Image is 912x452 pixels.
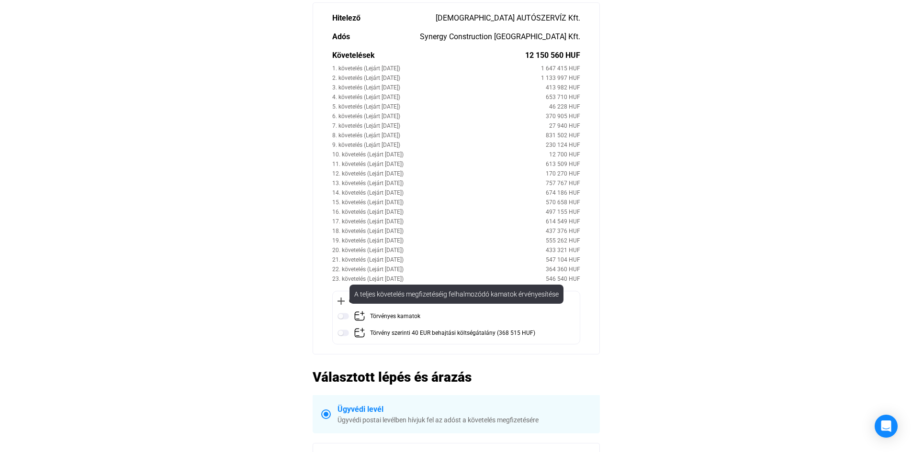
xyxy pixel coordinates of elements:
div: Ügyvédi postai levélben hívjuk fel az adóst a követelés megfizetésére [338,415,591,425]
div: 555 262 HUF [546,236,580,245]
div: 757 767 HUF [546,178,580,188]
div: 11. követelés (Lejárt [DATE]) [332,159,546,169]
div: 413 982 HUF [546,83,580,92]
div: 18. követelés (Lejárt [DATE]) [332,226,546,236]
div: 20. követelés (Lejárt [DATE]) [332,245,546,255]
div: 12. követelés (Lejárt [DATE]) [332,169,546,178]
div: 613 509 HUF [546,159,580,169]
div: 547 104 HUF [546,255,580,265]
div: 497 155 HUF [546,207,580,217]
div: 674 186 HUF [546,188,580,198]
div: 364 360 HUF [546,265,580,274]
div: 17. követelés (Lejárt [DATE]) [332,217,546,226]
div: [DEMOGRAPHIC_DATA] AUTÓSZERVÍZ Kft. [436,12,580,24]
div: 1. követelés (Lejárt [DATE]) [332,64,541,73]
div: 8. követelés (Lejárt [DATE]) [332,131,546,140]
img: plus-black [338,298,345,305]
div: 370 905 HUF [546,111,580,121]
div: 1 133 997 HUF [541,73,580,83]
div: 614 549 HUF [546,217,580,226]
div: 19. követelés (Lejárt [DATE]) [332,236,546,245]
img: toggle-off [338,310,349,322]
div: 653 710 HUF [546,92,580,102]
div: 46 228 HUF [549,102,580,111]
div: 570 658 HUF [546,198,580,207]
div: 12 150 560 HUF [525,50,580,61]
h2: Választott lépés és árazás [313,369,600,386]
div: 22. követelés (Lejárt [DATE]) [332,265,546,274]
div: 230 124 HUF [546,140,580,150]
div: 1 647 415 HUF [541,64,580,73]
div: 4. követelés (Lejárt [DATE]) [332,92,546,102]
div: 9. követelés (Lejárt [DATE]) [332,140,546,150]
div: Törvény szerinti 40 EUR behajtási költségátalány (368 515 HUF) [370,327,535,339]
div: 437 376 HUF [546,226,580,236]
div: Hitelező [332,12,436,24]
div: 12 700 HUF [549,150,580,159]
div: 15. követelés (Lejárt [DATE]) [332,198,546,207]
div: 16. követelés (Lejárt [DATE]) [332,207,546,217]
div: Open Intercom Messenger [875,415,898,438]
div: Követelések [332,50,525,61]
div: 433 321 HUF [546,245,580,255]
div: 21. követelés (Lejárt [DATE]) [332,255,546,265]
div: 7. követelés (Lejárt [DATE]) [332,121,549,131]
div: 5. követelés (Lejárt [DATE]) [332,102,549,111]
img: add-claim [354,310,365,322]
div: 546 540 HUF [546,274,580,284]
div: 3. követelés (Lejárt [DATE]) [332,83,546,92]
div: 13. követelés (Lejárt [DATE]) [332,178,546,188]
img: add-claim [354,327,365,339]
div: 23. követelés (Lejárt [DATE]) [332,274,546,284]
div: Ügyvédi levél [338,404,591,415]
div: Törvényes kamatok [370,310,420,322]
div: 2. követelés (Lejárt [DATE]) [332,73,541,83]
div: 14. követelés (Lejárt [DATE]) [332,188,546,198]
div: 831 502 HUF [546,131,580,140]
div: A teljes követelés megfizetéséig felhalmozódó kamatok érvényesítése [349,285,563,304]
img: toggle-off [338,327,349,339]
div: Opcionális követelések [338,296,575,306]
div: Synergy Construction [GEOGRAPHIC_DATA] Kft. [420,31,580,43]
div: 10. követelés (Lejárt [DATE]) [332,150,549,159]
div: 170 270 HUF [546,169,580,178]
div: Adós [332,31,420,43]
div: 6. követelés (Lejárt [DATE]) [332,111,546,121]
div: 27 940 HUF [549,121,580,131]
